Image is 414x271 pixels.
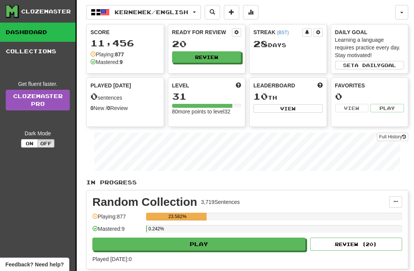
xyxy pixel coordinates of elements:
[90,38,160,48] div: 11,456
[92,213,142,225] div: Playing: 877
[253,82,295,89] span: Leaderboard
[21,139,38,148] button: On
[172,92,242,101] div: 31
[253,91,268,102] span: 10
[92,225,142,238] div: Mastered: 9
[317,82,323,89] span: This week in points, UTC
[90,28,160,36] div: Score
[201,198,240,206] div: 3,719 Sentences
[172,51,242,63] button: Review
[236,82,241,89] span: Score more points to level up
[6,80,70,88] div: Get fluent faster.
[6,90,70,110] a: ClozemasterPro
[172,82,189,89] span: Level
[90,82,131,89] span: Played [DATE]
[335,82,404,89] div: Favorites
[90,91,98,102] span: 0
[355,62,381,68] span: a daily
[86,179,408,186] p: In Progress
[224,5,239,20] button: Add sentence to collection
[310,238,402,251] button: Review (20)
[92,256,131,262] span: Played [DATE]: 0
[205,5,220,20] button: Search sentences
[172,28,232,36] div: Ready for Review
[38,139,54,148] button: Off
[6,130,70,137] div: Dark Mode
[90,51,124,58] div: Playing:
[172,39,242,49] div: 20
[243,5,258,20] button: More stats
[335,36,404,59] div: Learning a language requires practice every day. Stay motivated!
[107,105,110,111] strong: 0
[253,38,268,49] span: 28
[253,104,323,113] button: View
[90,105,94,111] strong: 0
[86,5,201,20] button: Kernewek/English
[253,28,302,36] div: Streak
[253,92,323,102] div: th
[335,92,404,101] div: 0
[115,51,124,57] strong: 877
[370,104,404,112] button: Play
[115,9,188,15] span: Kernewek / English
[335,61,404,69] button: Seta dailygoal
[90,104,160,112] div: New / Review
[21,8,71,15] div: Clozemaster
[377,133,408,141] button: Full History
[92,196,197,208] div: Random Collection
[92,238,306,251] button: Play
[90,92,160,102] div: sentences
[277,30,289,35] a: (BST)
[148,213,206,220] div: 23.582%
[253,39,323,49] div: Day s
[335,104,369,112] button: View
[172,108,242,115] div: 80 more points to level 32
[335,28,404,36] div: Daily Goal
[5,261,64,268] span: Open feedback widget
[90,58,123,66] div: Mastered:
[120,59,123,65] strong: 9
